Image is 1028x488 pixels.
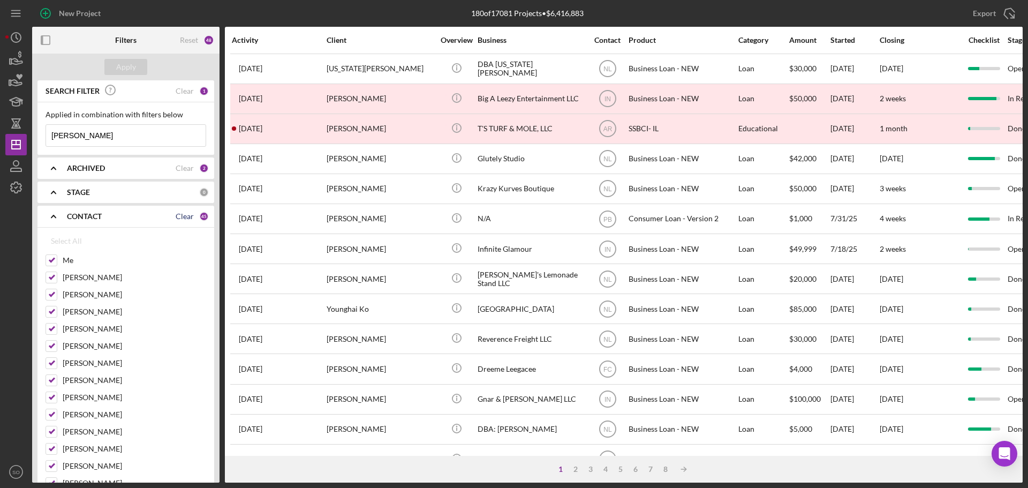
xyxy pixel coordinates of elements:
div: [US_STATE][PERSON_NAME] [327,55,434,83]
div: $4,000 [789,355,829,383]
label: [PERSON_NAME] [63,324,206,334]
div: Loan [738,355,788,383]
div: [DATE] [830,265,879,293]
div: Clear [176,164,194,172]
div: Business Loan - NEW [629,55,736,83]
div: 7/31/25 [830,205,879,233]
time: 2025-06-16 20:29 [239,305,262,313]
label: [PERSON_NAME] [63,409,206,420]
div: [DATE] [830,85,879,113]
time: 2025-03-25 16:55 [239,455,262,463]
time: 2025-08-19 15:58 [239,64,262,73]
time: 4 weeks [880,214,906,223]
div: Checklist [961,36,1007,44]
div: 48 [203,35,214,46]
time: 2025-08-01 19:47 [239,214,262,223]
text: NL [603,155,612,163]
div: Open Intercom Messenger [992,441,1017,467]
div: 6 [628,465,643,474]
time: 2025-07-01 18:50 [239,275,262,283]
div: [DATE] [830,115,879,143]
div: Amount [789,36,829,44]
div: [DATE] [830,415,879,444]
div: [PERSON_NAME] [327,325,434,353]
div: 7 [643,465,658,474]
div: Contact [587,36,628,44]
time: [DATE] [880,364,903,373]
div: $42,000 [789,145,829,173]
label: [PERSON_NAME] [63,358,206,369]
div: 7/18/25 [830,235,879,263]
div: [PERSON_NAME] [327,355,434,383]
text: NL [603,275,612,283]
label: [PERSON_NAME] [63,306,206,317]
text: NL [603,65,612,73]
label: Me [63,255,206,266]
text: NL [603,426,612,433]
div: Business Loan - NEW [629,445,736,474]
label: [PERSON_NAME] [63,375,206,386]
div: Overview [436,36,477,44]
div: Loan [738,295,788,323]
div: Select All [51,230,82,252]
div: [DATE] [830,175,879,203]
div: [PERSON_NAME]'s Lemonade Stand LLC [478,265,585,293]
div: [PERSON_NAME] [327,265,434,293]
time: 2025-04-04 03:24 [239,425,262,433]
div: Loan [738,85,788,113]
div: Business Loan - NEW [629,325,736,353]
time: 2 weeks [880,94,906,103]
div: Loan [738,205,788,233]
text: FC [603,366,612,373]
time: 2025-08-05 18:15 [239,154,262,163]
div: Educational [738,115,788,143]
div: 0 [199,187,209,197]
div: [DATE] [830,355,879,383]
div: 1 [553,465,568,474]
b: STAGE [67,188,90,197]
label: [PERSON_NAME] [63,289,206,300]
div: Applied in combination with filters below [46,110,206,119]
div: Infinite Glamour [478,235,585,263]
div: 4 [598,465,613,474]
div: Big A Leezy Entertainment LLC [478,85,585,113]
div: $50,000 [789,175,829,203]
div: Loan [738,175,788,203]
div: $50,000 [789,85,829,113]
div: 5 [613,465,628,474]
div: Adoreable LLC [478,445,585,474]
div: Business Loan - NEW [629,385,736,414]
b: SEARCH FILTER [46,87,100,95]
div: [DATE] [830,325,879,353]
time: 1 month [880,124,908,133]
label: [PERSON_NAME] [63,392,206,403]
div: Loan [738,235,788,263]
div: Reset [180,36,198,44]
div: $50,000 [789,445,829,474]
div: [PERSON_NAME] [327,145,434,173]
div: Loan [738,415,788,444]
text: IN [604,245,611,253]
text: IN [604,396,611,403]
div: Clear [176,212,194,221]
div: DBA: [PERSON_NAME] [478,415,585,444]
text: NL [603,305,612,313]
div: Reverence Freight LLC [478,325,585,353]
button: Apply [104,59,147,75]
button: New Project [32,3,111,24]
div: [PERSON_NAME] [327,235,434,263]
time: 2025-05-30 15:45 [239,365,262,373]
div: New Project [59,3,101,24]
div: Business Loan - NEW [629,85,736,113]
div: Activity [232,36,326,44]
div: Loan [738,265,788,293]
text: SO [12,469,20,475]
div: Loan [738,445,788,474]
div: Loan [738,385,788,414]
b: Filters [115,36,137,44]
div: Business [478,36,585,44]
div: [PERSON_NAME] [327,115,434,143]
div: Closing [880,36,960,44]
text: NL [603,456,612,463]
time: 2025-08-15 14:32 [239,94,262,103]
